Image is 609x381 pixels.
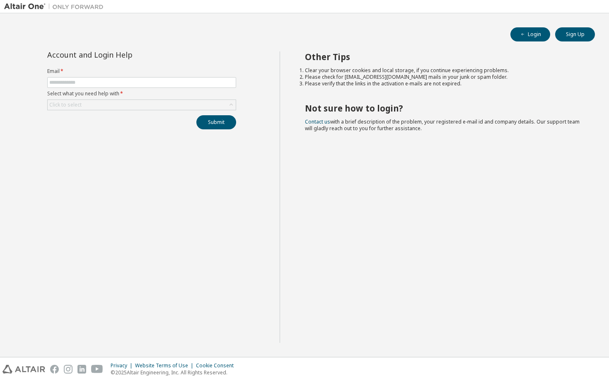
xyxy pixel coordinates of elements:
img: Altair One [4,2,108,11]
div: Cookie Consent [196,362,239,369]
button: Sign Up [555,27,595,41]
li: Please verify that the links in the activation e-mails are not expired. [305,80,580,87]
h2: Not sure how to login? [305,103,580,114]
li: Please check for [EMAIL_ADDRESS][DOMAIN_NAME] mails in your junk or spam folder. [305,74,580,80]
p: © 2025 Altair Engineering, Inc. All Rights Reserved. [111,369,239,376]
label: Select what you need help with [47,90,236,97]
div: Click to select [49,102,82,108]
li: Clear your browser cookies and local storage, if you continue experiencing problems. [305,67,580,74]
div: Click to select [48,100,236,110]
div: Website Terms of Use [135,362,196,369]
h2: Other Tips [305,51,580,62]
button: Submit [196,115,236,129]
img: facebook.svg [50,365,59,374]
img: youtube.svg [91,365,103,374]
img: instagram.svg [64,365,72,374]
label: Email [47,68,236,75]
div: Account and Login Help [47,51,198,58]
img: altair_logo.svg [2,365,45,374]
a: Contact us [305,118,330,125]
div: Privacy [111,362,135,369]
img: linkedin.svg [77,365,86,374]
span: with a brief description of the problem, your registered e-mail id and company details. Our suppo... [305,118,580,132]
button: Login [510,27,550,41]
